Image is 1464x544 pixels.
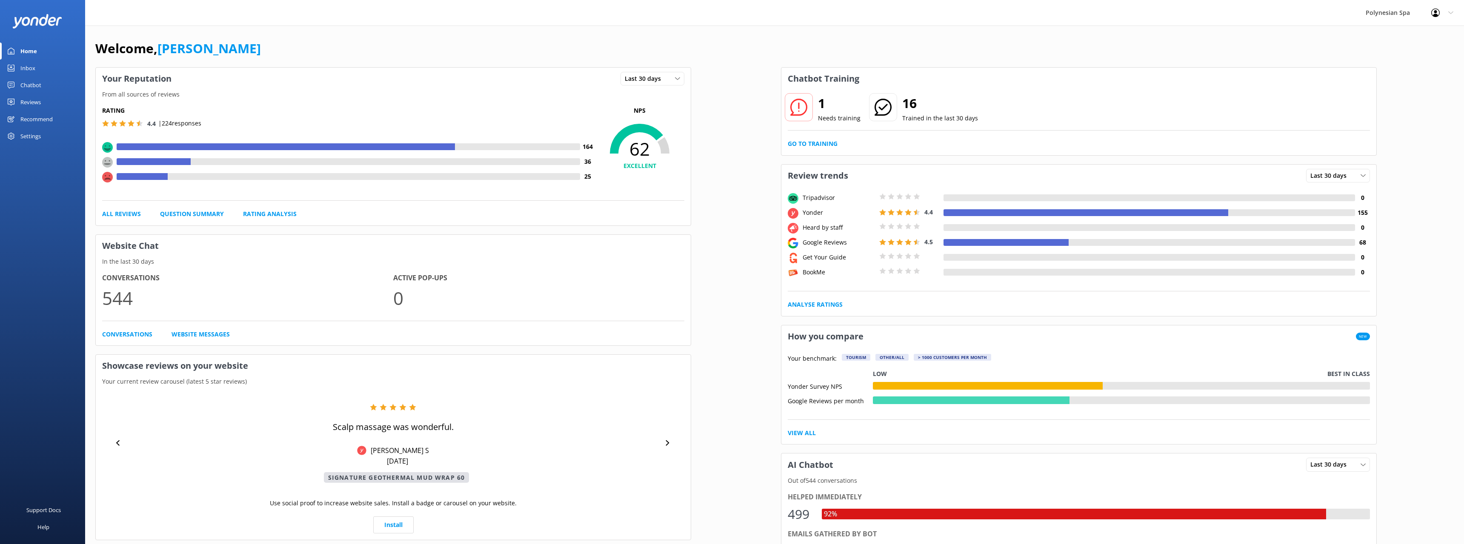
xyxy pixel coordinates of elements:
h5: Rating [102,106,595,115]
a: Install [373,516,414,533]
h3: AI Chatbot [781,454,840,476]
h4: EXCELLENT [595,161,684,171]
h4: 155 [1355,208,1370,217]
p: NPS [595,106,684,115]
h3: Website Chat [96,235,691,257]
div: Help [37,518,49,535]
p: From all sources of reviews [96,90,691,99]
p: Trained in the last 30 days [902,114,978,123]
h4: 36 [580,157,595,166]
p: Out of 544 conversations [781,476,1376,485]
a: All Reviews [102,209,141,219]
h2: 1 [818,93,861,114]
p: | 224 responses [158,119,201,128]
span: New [1356,333,1370,340]
div: Inbox [20,60,35,77]
div: Recommend [20,111,53,128]
a: [PERSON_NAME] [157,40,261,57]
span: Last 30 days [625,74,666,83]
span: 62 [595,138,684,159]
div: Home [20,43,37,60]
div: BookMe [801,268,877,277]
h4: 0 [1355,268,1370,277]
h2: 16 [902,93,978,114]
a: View All [788,428,816,438]
span: 4.4 [924,208,933,216]
p: Use social proof to increase website sales. Install a badge or carousel on your website. [270,498,517,508]
a: Go to Training [788,139,838,148]
h3: Chatbot Training [781,68,866,90]
div: 499 [788,504,813,524]
p: Signature Geothermal Mud Wrap 60 [324,472,469,483]
p: Best in class [1327,369,1370,379]
div: Tourism [842,354,870,361]
p: Scalp massage was wonderful. [333,421,454,433]
div: Google Reviews [801,238,877,247]
h4: 0 [1355,193,1370,202]
a: Rating Analysis [243,209,297,219]
div: Heard by staff [801,223,877,232]
h4: Conversations [102,273,393,284]
img: Yonder [357,446,366,455]
div: Settings [20,128,41,145]
div: Emails gathered by bot [788,529,1370,540]
h1: Welcome, [95,38,261,59]
div: Get Your Guide [801,253,877,262]
p: Needs training [818,114,861,123]
img: yonder-white-logo.png [13,14,62,28]
p: Your benchmark: [788,354,837,364]
h3: Your Reputation [96,68,178,90]
h4: 0 [1355,223,1370,232]
div: 92% [822,509,839,520]
h4: 68 [1355,238,1370,247]
div: Helped immediately [788,492,1370,503]
p: Low [873,369,887,379]
a: Analyse Ratings [788,300,843,309]
p: [PERSON_NAME] S [366,446,429,455]
a: Conversations [102,330,152,339]
h3: Review trends [781,165,855,187]
span: Last 30 days [1310,171,1352,180]
div: Reviews [20,94,41,111]
h4: 0 [1355,253,1370,262]
p: [DATE] [387,456,408,466]
div: Tripadvisor [801,193,877,202]
h4: 25 [580,172,595,181]
div: Yonder Survey NPS [788,382,873,390]
span: 4.4 [147,120,156,128]
div: Yonder [801,208,877,217]
a: Question Summary [160,209,224,219]
p: 0 [393,284,684,312]
h4: 164 [580,142,595,151]
p: In the last 30 days [96,257,691,266]
div: > 1000 customers per month [914,354,991,361]
h3: How you compare [781,325,870,347]
div: Other/All [875,354,909,361]
div: Google Reviews per month [788,396,873,404]
div: Support Docs [26,501,61,518]
span: 4.5 [924,238,933,246]
p: Your current review carousel (latest 5 star reviews) [96,377,691,386]
h4: Active Pop-ups [393,273,684,284]
h3: Showcase reviews on your website [96,355,691,377]
a: Website Messages [172,330,230,339]
p: 544 [102,284,393,312]
div: Chatbot [20,77,41,94]
span: Last 30 days [1310,460,1352,469]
